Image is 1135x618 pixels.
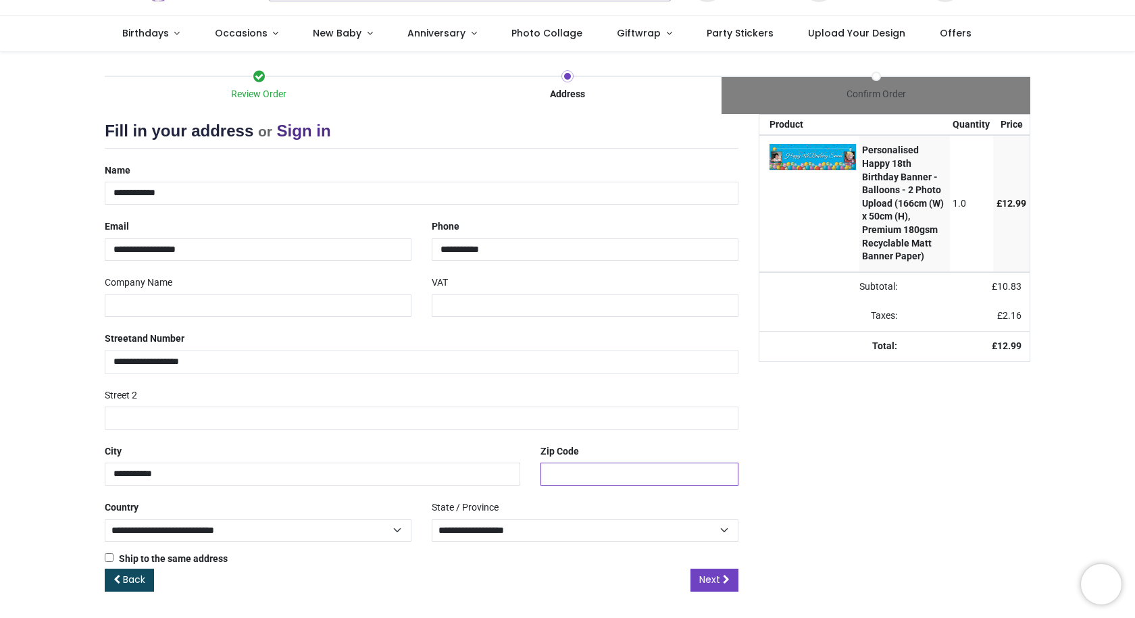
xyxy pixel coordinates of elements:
[862,145,944,261] strong: Personalised Happy 18th Birthday Banner - Balloons - 2 Photo Upload (166cm (W) x 50cm (H), Premiu...
[722,88,1030,101] div: Confirm Order
[105,16,197,51] a: Birthdays
[258,124,272,139] small: or
[707,26,774,40] span: Party Stickers
[997,340,1022,351] span: 12.99
[132,333,184,344] span: and Number
[699,573,720,586] span: Next
[413,88,722,101] div: Address
[997,198,1026,209] span: £
[511,26,582,40] span: Photo Collage
[1002,198,1026,209] span: 12.99
[105,328,184,351] label: Street
[992,281,1022,292] span: £
[953,197,990,211] div: 1.0
[105,553,113,562] input: Ship to the same address
[197,16,296,51] a: Occasions
[759,115,859,135] th: Product
[872,340,897,351] strong: Total:
[770,144,856,170] img: DZanLAAAAAZJREFUAwBn4n9VCVNgWAAAAABJRU5ErkJggg==
[122,26,169,40] span: Birthdays
[105,496,138,519] label: Country
[105,215,129,238] label: Email
[992,340,1022,351] strong: £
[432,496,499,519] label: State / Province
[432,272,448,294] label: VAT
[407,26,465,40] span: Anniversary
[540,440,579,463] label: Zip Code
[759,301,905,331] td: Taxes:
[432,215,459,238] label: Phone
[940,26,972,40] span: Offers
[993,115,1030,135] th: Price
[617,26,661,40] span: Giftwrap
[808,26,905,40] span: Upload Your Design
[296,16,390,51] a: New Baby
[599,16,689,51] a: Giftwrap
[215,26,268,40] span: Occasions
[690,569,738,592] a: Next
[105,440,122,463] label: City
[277,122,331,140] a: Sign in
[123,573,145,586] span: Back
[390,16,494,51] a: Anniversary
[105,122,253,140] span: Fill in your address
[1003,310,1022,321] span: 2.16
[759,272,905,302] td: Subtotal:
[105,569,154,592] a: Back
[997,281,1022,292] span: 10.83
[105,272,172,294] label: Company Name
[105,159,130,182] label: Name
[313,26,361,40] span: New Baby
[105,384,137,407] label: Street 2
[105,88,413,101] div: Review Order
[997,310,1022,321] span: £
[950,115,994,135] th: Quantity
[1081,564,1121,604] iframe: Brevo live chat
[105,552,228,566] label: Ship to the same address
